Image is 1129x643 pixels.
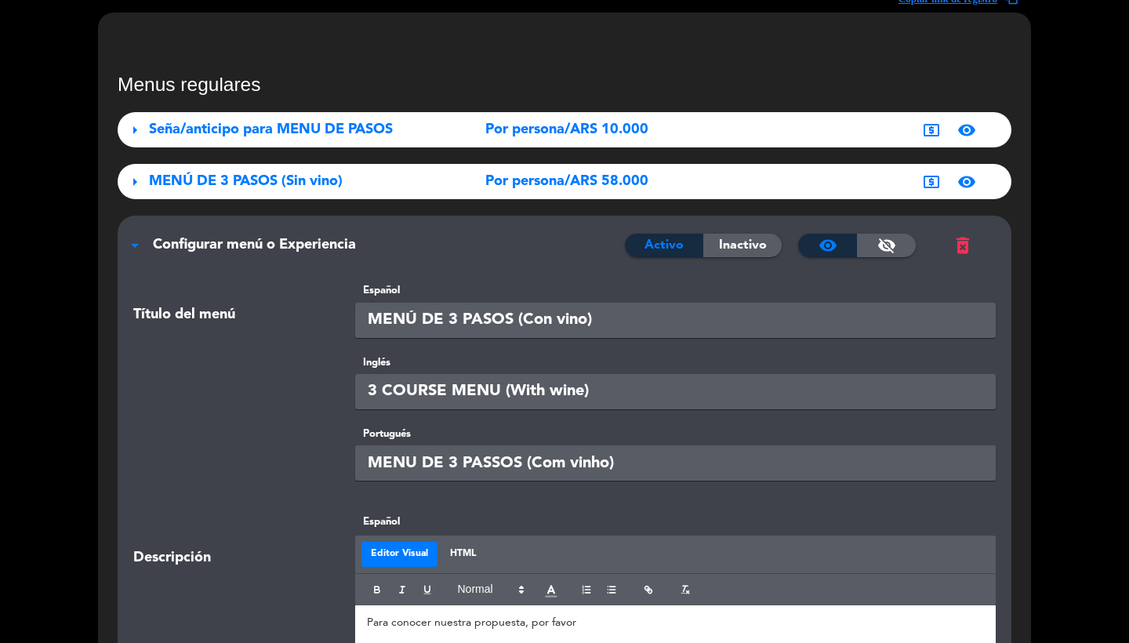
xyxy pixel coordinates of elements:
[644,235,684,256] span: Activo
[355,426,996,442] label: Portugués
[118,73,1011,96] h3: Menus regulares
[133,303,235,326] span: Título del menú
[952,234,974,256] span: delete_forever
[149,122,393,136] span: Seña/anticipo para MENU DE PASOS
[125,121,144,140] span: arrow_right
[819,236,837,255] span: visibility
[949,231,976,259] button: delete_forever
[877,236,896,255] span: visibility_off
[441,542,485,567] button: HTML
[922,121,941,140] span: local_atm
[957,121,976,140] span: visibility
[355,445,996,481] input: Escriba título aquí
[355,374,996,409] input: Escriba título aquí
[922,173,941,191] span: local_atm
[153,238,356,252] span: Configurar menú o Experiencia
[485,170,648,193] span: Por persona/ARS 58.000
[355,514,996,530] label: Español
[361,542,437,567] button: Editor Visual
[133,547,211,569] span: Descripción
[957,173,976,191] span: visibility
[125,173,144,191] span: arrow_right
[355,303,996,338] input: Escriba título aquí
[485,118,648,141] span: Por persona/ARS 10.000
[355,354,996,371] label: Inglés
[367,615,985,631] p: Para conocer nuestra propuesta, por favor
[719,235,767,256] span: Inactivo
[125,236,144,255] span: arrow_drop_down
[355,282,996,299] label: Español
[149,174,343,188] span: MENÚ DE 3 PASOS (Sin vino)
